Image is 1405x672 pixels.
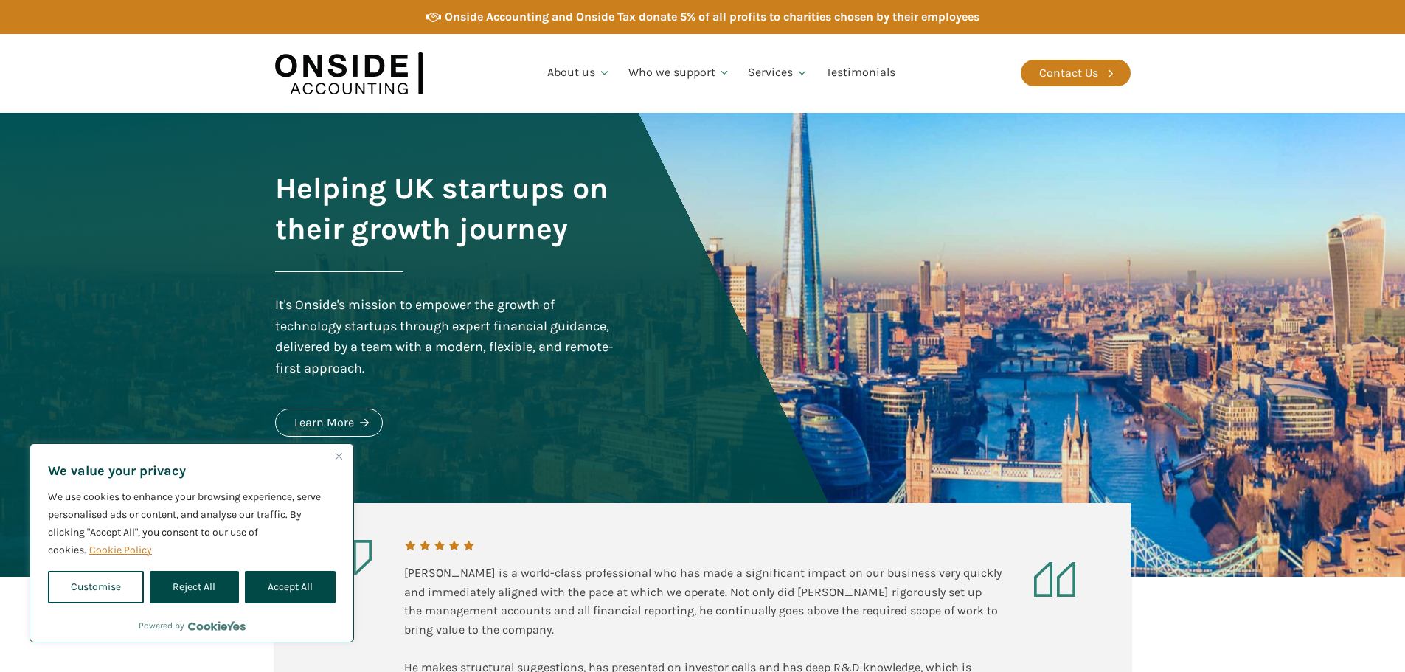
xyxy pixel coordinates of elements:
a: Services [739,48,817,98]
img: Onside Accounting [275,45,423,102]
button: Accept All [245,571,336,603]
div: Contact Us [1039,63,1098,83]
p: We value your privacy [48,462,336,479]
a: Visit CookieYes website [188,621,246,631]
div: We value your privacy [30,443,354,642]
h1: Helping UK startups on their growth journey [275,168,617,249]
button: Customise [48,571,144,603]
button: Reject All [150,571,238,603]
a: Cookie Policy [89,543,153,557]
a: Who we support [620,48,740,98]
p: We use cookies to enhance your browsing experience, serve personalised ads or content, and analys... [48,488,336,559]
div: Powered by [139,618,246,633]
div: Learn More [294,413,354,432]
img: Close [336,453,342,460]
a: Learn More [275,409,383,437]
div: Onside Accounting and Onside Tax donate 5% of all profits to charities chosen by their employees [445,7,979,27]
a: Contact Us [1021,60,1131,86]
button: Close [330,447,347,465]
div: It's Onside's mission to empower the growth of technology startups through expert financial guida... [275,294,617,379]
a: About us [538,48,620,98]
a: Testimonials [817,48,904,98]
